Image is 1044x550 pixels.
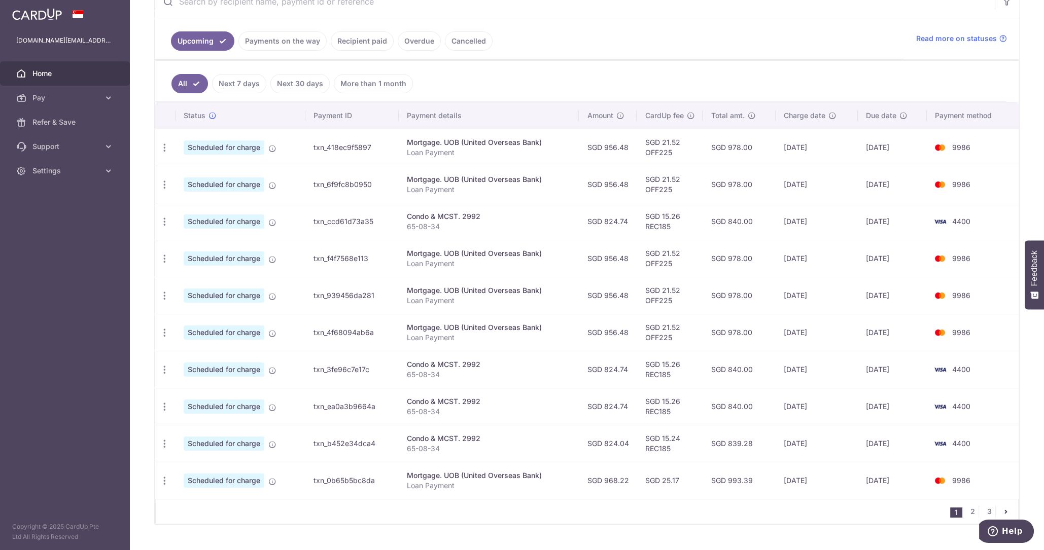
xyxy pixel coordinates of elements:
td: SGD 839.28 [703,425,775,462]
div: Mortgage. UOB (United Overseas Bank) [407,322,571,333]
td: [DATE] [858,351,927,388]
span: 9986 [952,143,970,152]
td: SGD 978.00 [703,240,775,277]
span: 9986 [952,328,970,337]
td: SGD 956.48 [579,129,637,166]
img: Bank Card [930,437,950,450]
p: Loan Payment [407,148,571,158]
img: Bank Card [930,215,950,228]
td: SGD 840.00 [703,351,775,388]
span: CardUp fee [645,111,683,121]
p: Loan Payment [407,259,571,269]
img: Bank Card [930,141,950,154]
div: Mortgage. UOB (United Overseas Bank) [407,174,571,185]
td: SGD 21.52 OFF225 [637,277,703,314]
td: SGD 993.39 [703,462,775,499]
span: Scheduled for charge [184,473,264,488]
td: SGD 15.26 REC185 [637,203,703,240]
span: Total amt. [711,111,744,121]
span: 4400 [952,217,970,226]
span: Read more on statuses [916,33,997,44]
p: Loan Payment [407,185,571,195]
span: Scheduled for charge [184,214,264,229]
p: Loan Payment [407,333,571,343]
td: [DATE] [858,314,927,351]
td: txn_ea0a3b9664a [305,388,399,425]
td: SGD 968.22 [579,462,637,499]
td: SGD 978.00 [703,166,775,203]
img: Bank Card [930,252,950,265]
td: txn_418ec9f5897 [305,129,399,166]
td: [DATE] [858,425,927,462]
td: txn_939456da281 [305,277,399,314]
a: More than 1 month [334,74,413,93]
div: Mortgage. UOB (United Overseas Bank) [407,137,571,148]
p: [DOMAIN_NAME][EMAIL_ADDRESS][PERSON_NAME][PERSON_NAME][DOMAIN_NAME] [16,35,114,46]
span: 9986 [952,476,970,485]
span: 4400 [952,365,970,374]
div: Condo & MCST. 2992 [407,211,571,222]
span: Refer & Save [32,117,99,127]
div: Condo & MCST. 2992 [407,359,571,370]
div: Mortgage. UOB (United Overseas Bank) [407,285,571,296]
td: [DATE] [776,425,858,462]
td: [DATE] [776,166,858,203]
td: [DATE] [776,203,858,240]
li: 1 [950,507,962,518]
p: 65-08-34 [407,222,571,232]
img: Bank Card [930,363,950,376]
a: 3 [983,505,995,518]
a: All [171,74,208,93]
td: [DATE] [858,462,927,499]
a: 2 [966,505,979,518]
td: [DATE] [858,203,927,240]
td: txn_f4f7568e113 [305,240,399,277]
span: 9986 [952,180,970,189]
a: Cancelled [445,31,493,51]
td: [DATE] [858,240,927,277]
td: SGD 21.52 OFF225 [637,166,703,203]
th: Payment details [399,102,579,129]
td: SGD 824.74 [579,203,637,240]
button: Feedback - Show survey [1025,240,1044,309]
span: Due date [866,111,896,121]
img: Bank Card [930,326,950,339]
div: Condo & MCST. 2992 [407,433,571,444]
td: SGD 21.52 OFF225 [637,129,703,166]
td: SGD 824.74 [579,351,637,388]
span: Pay [32,93,99,103]
span: Settings [32,166,99,176]
p: Loan Payment [407,296,571,306]
td: SGD 978.00 [703,314,775,351]
span: Scheduled for charge [184,436,264,451]
td: txn_0b65b5bc8da [305,462,399,499]
td: SGD 840.00 [703,203,775,240]
span: Scheduled for charge [184,251,264,266]
span: Scheduled for charge [184,325,264,340]
th: Payment method [927,102,1019,129]
p: 65-08-34 [407,444,571,454]
td: SGD 25.17 [637,462,703,499]
td: txn_6f9fc8b0950 [305,166,399,203]
nav: pager [950,499,1018,524]
span: Feedback [1030,250,1039,286]
div: Mortgage. UOB (United Overseas Bank) [407,470,571,481]
span: Charge date [784,111,825,121]
span: Scheduled for charge [184,362,264,377]
span: Home [32,68,99,79]
td: SGD 978.00 [703,277,775,314]
td: SGD 824.74 [579,388,637,425]
a: Next 30 days [270,74,330,93]
img: Bank Card [930,400,950,413]
td: [DATE] [776,388,858,425]
span: Scheduled for charge [184,177,264,192]
img: Bank Card [930,474,950,487]
td: [DATE] [858,277,927,314]
td: SGD 956.48 [579,314,637,351]
span: 4400 [952,439,970,448]
a: Read more on statuses [916,33,1007,44]
td: [DATE] [776,277,858,314]
td: SGD 978.00 [703,129,775,166]
td: SGD 21.52 OFF225 [637,314,703,351]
